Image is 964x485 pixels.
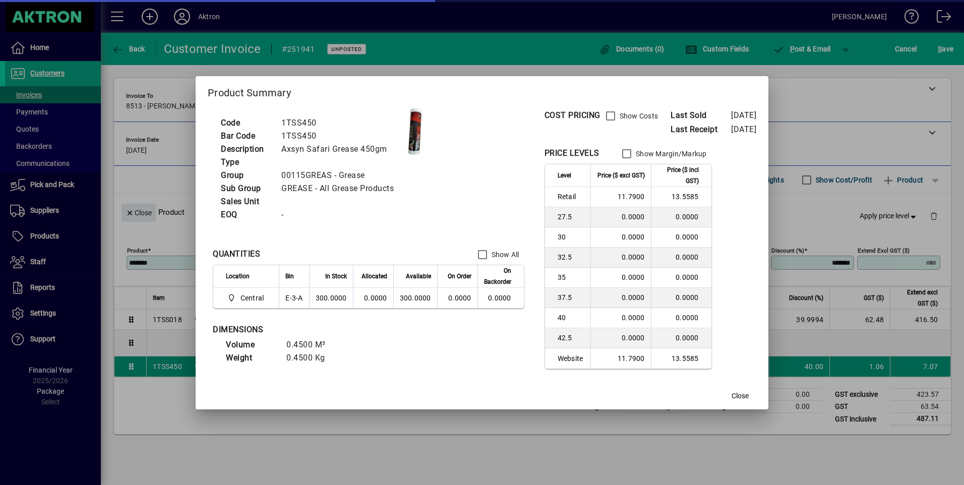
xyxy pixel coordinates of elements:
[651,187,711,207] td: 13.5585
[216,116,276,130] td: Code
[276,169,406,182] td: 00115GREAS - Grease
[216,182,276,195] td: Sub Group
[590,328,651,348] td: 0.0000
[651,348,711,369] td: 13.5585
[671,124,731,136] span: Last Receipt
[731,110,756,120] span: [DATE]
[276,182,406,195] td: GREASE - All Grease Products
[216,208,276,221] td: EOQ
[590,207,651,227] td: 0.0000
[226,292,268,304] span: Central
[731,125,756,134] span: [DATE]
[216,130,276,143] td: Bar Code
[490,250,519,260] label: Show All
[309,288,353,308] td: 300.0000
[216,143,276,156] td: Description
[558,333,584,343] span: 42.5
[558,353,584,363] span: Website
[558,252,584,262] span: 32.5
[221,338,281,351] td: Volume
[651,288,711,308] td: 0.0000
[657,164,699,187] span: Price ($ incl GST)
[325,271,347,282] span: In Stock
[216,169,276,182] td: Group
[276,116,406,130] td: 1TSS450
[545,109,600,122] div: COST PRICING
[590,348,651,369] td: 11.7900
[634,149,707,159] label: Show Margin/Markup
[221,351,281,365] td: Weight
[590,288,651,308] td: 0.0000
[281,338,342,351] td: 0.4500 M³
[240,293,264,303] span: Central
[618,111,658,121] label: Show Costs
[651,268,711,288] td: 0.0000
[406,271,431,282] span: Available
[651,207,711,227] td: 0.0000
[590,227,651,248] td: 0.0000
[213,248,260,260] div: QUANTITIES
[276,208,406,221] td: -
[590,308,651,328] td: 0.0000
[590,268,651,288] td: 0.0000
[671,109,731,122] span: Last Sold
[558,272,584,282] span: 35
[353,288,393,308] td: 0.0000
[226,271,250,282] span: Location
[477,288,524,308] td: 0.0000
[279,288,309,308] td: E-3-A
[448,271,471,282] span: On Order
[216,156,276,169] td: Type
[406,106,424,156] img: contain
[558,313,584,323] span: 40
[448,294,471,302] span: 0.0000
[393,288,437,308] td: 300.0000
[558,170,571,181] span: Level
[361,271,387,282] span: Allocated
[558,212,584,222] span: 27.5
[558,292,584,302] span: 37.5
[276,130,406,143] td: 1TSS450
[651,248,711,268] td: 0.0000
[196,76,768,105] h2: Product Summary
[213,324,465,336] div: DIMENSIONS
[558,232,584,242] span: 30
[276,143,406,156] td: Axsyn Safari Grease 450gm
[732,391,749,401] span: Close
[545,147,599,159] div: PRICE LEVELS
[558,192,584,202] span: Retail
[285,271,294,282] span: Bin
[590,187,651,207] td: 11.7900
[216,195,276,208] td: Sales Unit
[597,170,645,181] span: Price ($ excl GST)
[484,265,511,287] span: On Backorder
[651,308,711,328] td: 0.0000
[281,351,342,365] td: 0.4500 Kg
[651,328,711,348] td: 0.0000
[651,227,711,248] td: 0.0000
[724,387,756,405] button: Close
[590,248,651,268] td: 0.0000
